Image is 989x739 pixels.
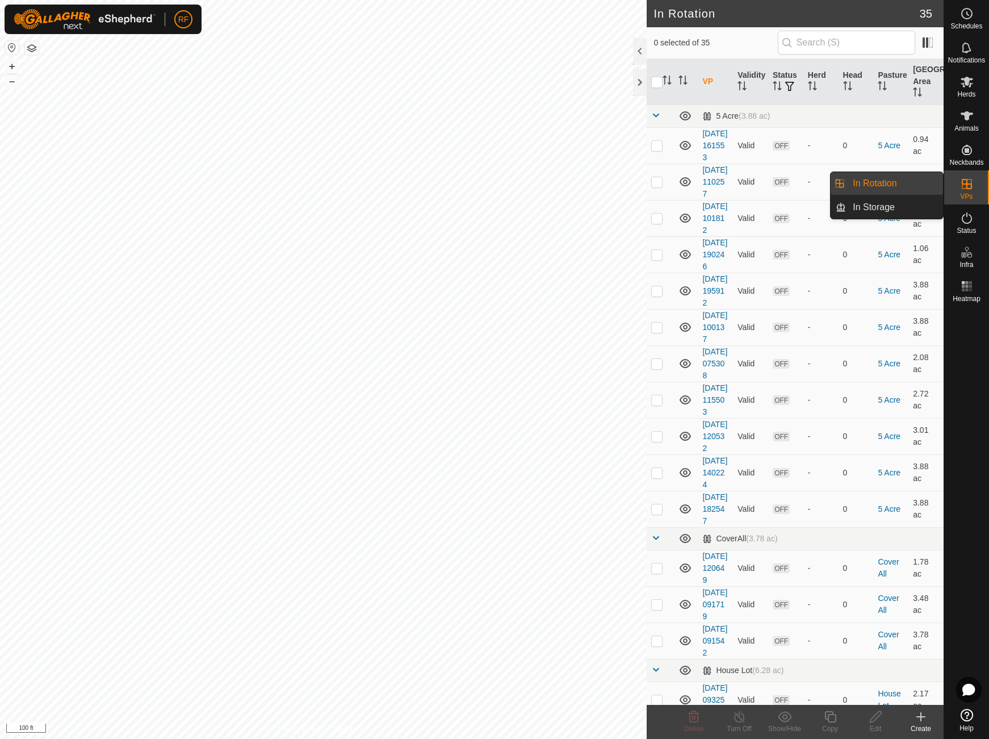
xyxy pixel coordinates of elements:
td: 2.17 ac [908,682,944,718]
div: Copy [807,724,853,734]
div: - [808,322,834,333]
a: CoverAll [878,630,899,651]
div: Create [898,724,944,734]
span: OFF [773,395,790,405]
a: Privacy Policy [279,724,321,734]
a: Contact Us [334,724,368,734]
span: OFF [773,695,790,705]
a: [DATE] 110257 [702,165,727,198]
span: OFF [773,468,790,478]
a: House Lot [878,689,900,710]
a: [DATE] 182547 [702,492,727,525]
a: 5 Acre [878,214,900,223]
a: 5 Acre [878,504,900,513]
div: - [808,467,834,479]
td: 0.94 ac [908,127,944,164]
span: 35 [920,5,932,22]
button: + [5,60,19,73]
td: 1.06 ac [908,236,944,273]
span: OFF [773,286,790,296]
div: - [808,394,834,406]
span: Neckbands [949,159,983,166]
span: Herds [957,91,975,98]
a: [DATE] 100137 [702,311,727,344]
th: Head [839,59,874,105]
td: 0 [839,550,874,586]
img: Gallagher Logo [14,9,156,30]
div: - [808,212,834,224]
div: Turn Off [716,724,762,734]
span: OFF [773,214,790,223]
a: [DATE] 195912 [702,274,727,307]
span: Infra [959,261,973,268]
div: - [808,635,834,647]
td: Valid [733,273,768,309]
td: 1.78 ac [908,550,944,586]
button: Reset Map [5,41,19,55]
div: - [808,562,834,574]
p-sorticon: Activate to sort [913,89,922,98]
a: [DATE] 120649 [702,552,727,584]
a: [DATE] 190246 [702,238,727,271]
p-sorticon: Activate to sort [773,83,782,92]
td: Valid [733,682,768,718]
p-sorticon: Activate to sort [678,77,688,86]
a: CoverAll [878,557,899,578]
td: 0 [839,586,874,623]
a: [DATE] 075308 [702,347,727,380]
td: 3.88 ac [908,309,944,345]
span: In Storage [853,201,895,214]
td: 0 [839,164,874,200]
td: Valid [733,164,768,200]
th: Status [768,59,803,105]
a: 5 Acre [878,141,900,150]
td: 2.72 ac [908,382,944,418]
a: CoverAll [878,594,899,615]
td: 1.63 ac [908,164,944,200]
td: Valid [733,236,768,273]
div: Edit [853,724,898,734]
span: OFF [773,250,790,260]
td: 0 [839,236,874,273]
td: 0 [839,418,874,454]
span: Delete [684,725,704,733]
td: Valid [733,200,768,236]
td: 0 [839,273,874,309]
div: - [808,285,834,297]
div: - [808,358,834,370]
a: 5 Acre [878,395,900,404]
a: 5 Acre [878,323,900,332]
button: Map Layers [25,41,39,55]
td: Valid [733,345,768,382]
th: Validity [733,59,768,105]
div: Show/Hide [762,724,807,734]
td: 0 [839,491,874,527]
th: Pasture [873,59,908,105]
td: Valid [733,418,768,454]
a: 5 Acre [878,468,900,477]
div: CoverAll [702,534,777,544]
div: 5 Acre [702,111,770,121]
a: 5 Acre [878,432,900,441]
td: Valid [733,309,768,345]
a: [DATE] 091719 [702,588,727,621]
span: OFF [773,600,790,609]
td: Valid [733,491,768,527]
td: 3.88 ac [908,491,944,527]
td: 0 [839,382,874,418]
span: 0 selected of 35 [653,37,777,49]
a: [DATE] 115503 [702,383,727,416]
a: In Storage [846,196,943,219]
p-sorticon: Activate to sort [808,83,817,92]
span: RF [178,14,189,26]
span: OFF [773,563,790,573]
a: [DATE] 140224 [702,456,727,489]
span: OFF [773,141,790,151]
th: Herd [803,59,839,105]
span: OFF [773,504,790,514]
span: OFF [773,323,790,332]
td: Valid [733,550,768,586]
div: - [808,503,834,515]
td: 3.88 ac [908,273,944,309]
td: Valid [733,454,768,491]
